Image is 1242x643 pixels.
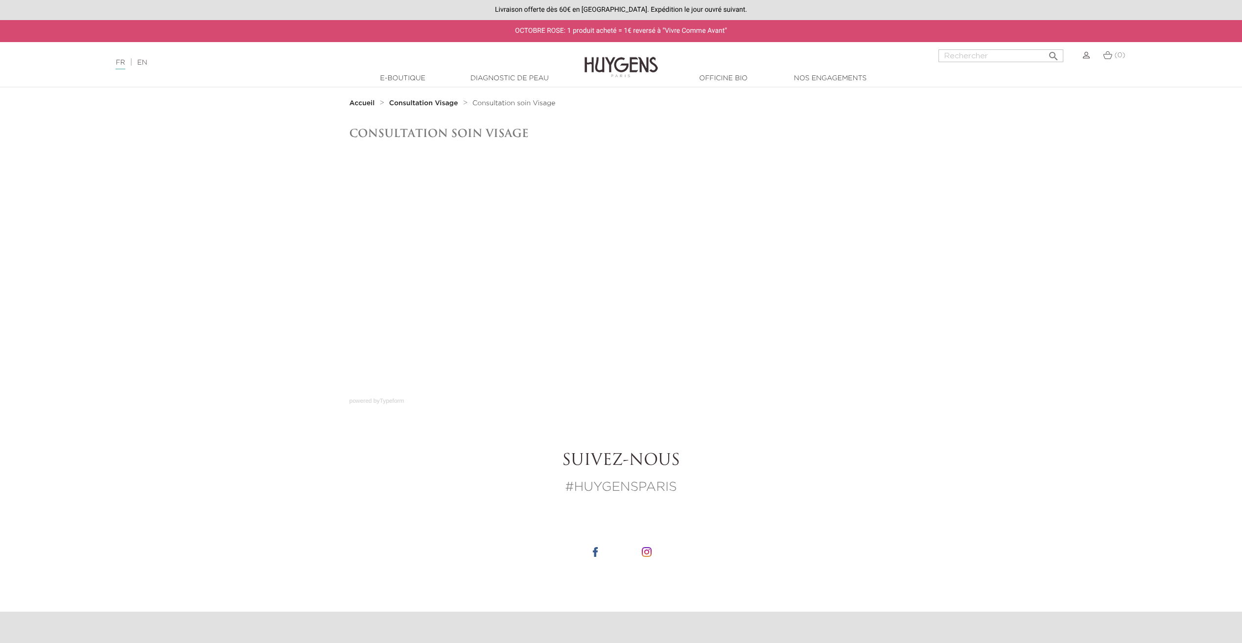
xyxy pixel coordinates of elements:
strong: Accueil [350,100,375,107]
a: EN [137,59,147,66]
div: powered by [350,394,893,405]
span: (0) [1115,52,1125,59]
a: Diagnostic de peau [461,73,559,84]
p: #HUYGENSPARIS [350,478,893,497]
div: | [111,57,510,69]
a: Officine Bio [675,73,773,84]
iframe: typeform-embed [350,149,893,394]
a: Typeform [380,397,404,404]
input: Rechercher [938,49,1063,62]
a: FR [116,59,125,69]
h1: Consultation soin Visage [350,127,893,139]
a: Consultation Visage [389,99,461,107]
img: icone facebook [590,547,600,557]
img: icone instagram [642,547,652,557]
span: Consultation soin Visage [472,100,555,107]
strong: Consultation Visage [389,100,458,107]
a: E-Boutique [354,73,452,84]
i:  [1048,47,1059,59]
a: Accueil [350,99,377,107]
button:  [1045,46,1062,60]
img: Huygens [585,41,658,79]
a: Nos engagements [781,73,879,84]
a: Consultation soin Visage [472,99,555,107]
h2: Suivez-nous [350,452,893,470]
